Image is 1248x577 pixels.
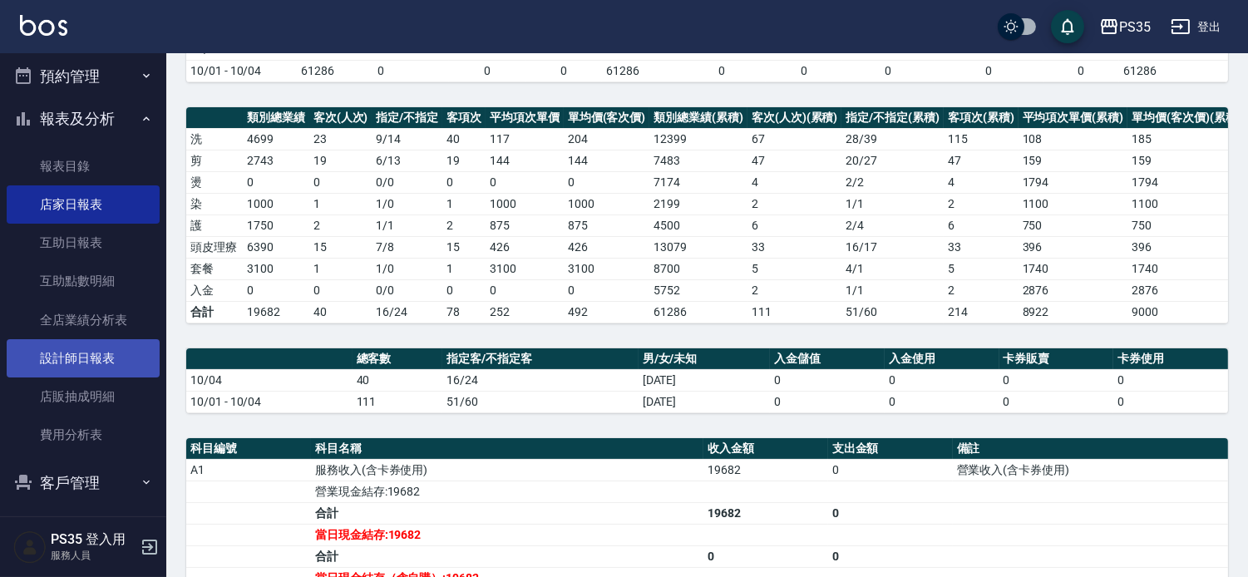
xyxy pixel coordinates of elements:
[953,459,1228,481] td: 營業收入(含卡券使用)
[186,258,243,279] td: 套餐
[842,60,935,81] td: 0
[944,107,1019,129] th: 客項次(累積)
[297,60,373,81] td: 61286
[372,193,442,215] td: 1 / 0
[1164,12,1228,42] button: 登出
[885,369,999,391] td: 0
[442,107,486,129] th: 客項次
[1019,150,1128,171] td: 159
[13,530,47,564] img: Person
[243,150,309,171] td: 2743
[243,215,309,236] td: 1750
[372,215,442,236] td: 1 / 1
[639,348,770,370] th: 男/女/未知
[309,215,372,236] td: 2
[564,150,650,171] td: 144
[486,301,564,323] td: 252
[841,215,944,236] td: 2 / 4
[309,279,372,301] td: 0
[1113,391,1228,412] td: 0
[1127,236,1245,258] td: 396
[649,150,747,171] td: 7483
[1019,301,1128,323] td: 8922
[602,60,678,81] td: 61286
[186,171,243,193] td: 燙
[944,150,1019,171] td: 47
[20,15,67,36] img: Logo
[935,60,1043,81] td: 0
[747,258,842,279] td: 5
[7,416,160,454] a: 費用分析表
[1119,17,1151,37] div: PS35
[747,150,842,171] td: 47
[442,369,639,391] td: 16/24
[747,215,842,236] td: 6
[243,193,309,215] td: 1000
[442,236,486,258] td: 15
[442,279,486,301] td: 0
[747,301,842,323] td: 111
[1127,301,1245,323] td: 9000
[442,150,486,171] td: 19
[186,348,1228,413] table: a dense table
[944,279,1019,301] td: 2
[649,301,747,323] td: 61286
[442,171,486,193] td: 0
[486,279,564,301] td: 0
[486,150,564,171] td: 144
[309,128,372,150] td: 23
[7,147,160,185] a: 報表目錄
[703,438,828,460] th: 收入金額
[747,236,842,258] td: 33
[1127,128,1245,150] td: 185
[311,524,703,545] td: 當日現金結存:19682
[311,459,703,481] td: 服務收入(含卡券使用)
[353,369,443,391] td: 40
[186,236,243,258] td: 頭皮理療
[747,107,842,129] th: 客次(人次)(累積)
[747,128,842,150] td: 67
[309,107,372,129] th: 客次(人次)
[564,107,650,129] th: 單均價(客次價)
[649,279,747,301] td: 5752
[1127,150,1245,171] td: 159
[186,193,243,215] td: 染
[841,107,944,129] th: 指定/不指定(累積)
[1019,171,1128,193] td: 1794
[678,60,767,81] td: 0
[7,377,160,416] a: 店販抽成明細
[564,171,650,193] td: 0
[841,258,944,279] td: 4 / 1
[944,128,1019,150] td: 115
[828,459,953,481] td: 0
[7,185,160,224] a: 店家日報表
[649,193,747,215] td: 2199
[1019,193,1128,215] td: 1100
[564,215,650,236] td: 875
[486,193,564,215] td: 1000
[770,348,885,370] th: 入金儲值
[1119,60,1228,81] td: 61286
[703,545,828,567] td: 0
[7,55,160,98] button: 預約管理
[372,258,442,279] td: 1 / 0
[1127,171,1245,193] td: 1794
[186,279,243,301] td: 入金
[944,171,1019,193] td: 4
[372,107,442,129] th: 指定/不指定
[186,301,243,323] td: 合計
[442,391,639,412] td: 51/60
[1127,279,1245,301] td: 2876
[649,258,747,279] td: 8700
[564,236,650,258] td: 426
[944,258,1019,279] td: 5
[564,128,650,150] td: 204
[944,301,1019,323] td: 214
[309,301,372,323] td: 40
[309,258,372,279] td: 1
[353,391,443,412] td: 111
[372,301,442,323] td: 16/24
[372,171,442,193] td: 0 / 0
[770,369,885,391] td: 0
[649,215,747,236] td: 4500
